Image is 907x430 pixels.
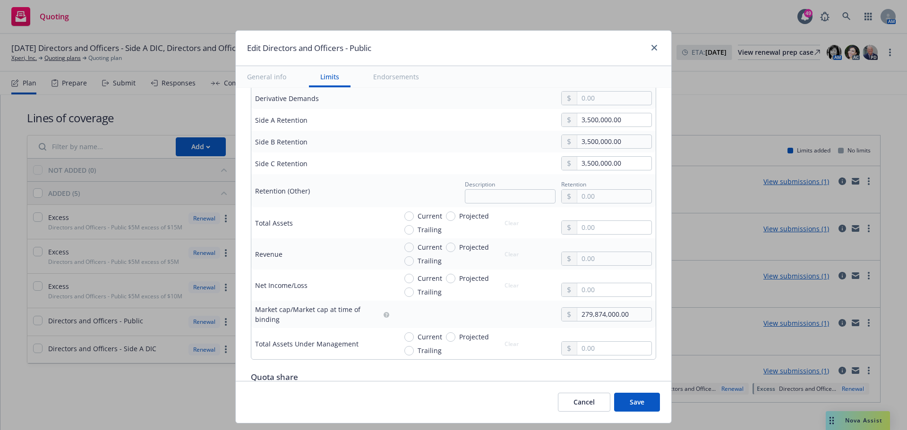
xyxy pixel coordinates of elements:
[236,66,298,87] button: General info
[418,346,442,355] span: Trailing
[577,190,651,203] input: 0.00
[255,339,359,349] div: Total Assets Under Management
[577,135,651,148] input: 0.00
[255,249,282,259] div: Revenue
[404,256,414,266] input: Trailing
[418,211,442,221] span: Current
[561,180,586,188] span: Retention
[418,256,442,266] span: Trailing
[465,180,495,188] span: Description
[255,93,319,103] div: Derivative Demands
[577,283,651,296] input: 0.00
[404,274,414,283] input: Current
[247,42,371,54] h1: Edit Directors and Officers - Public
[255,159,308,169] div: Side C Retention
[418,242,442,252] span: Current
[577,252,651,265] input: 0.00
[446,274,455,283] input: Projected
[459,332,489,342] span: Projected
[255,115,308,125] div: Side A Retention
[404,243,414,252] input: Current
[255,186,310,196] div: Retention (Other)
[577,221,651,234] input: 0.00
[577,342,651,355] input: 0.00
[446,243,455,252] input: Projected
[649,42,660,53] a: close
[577,113,651,126] input: 0.00
[418,225,442,235] span: Trailing
[577,157,651,170] input: 0.00
[404,332,414,342] input: Current
[255,137,308,147] div: Side B Retention
[459,211,489,221] span: Projected
[446,211,455,221] input: Projected
[255,280,308,290] div: Net Income/Loss
[309,66,351,87] button: Limits
[404,346,414,355] input: Trailing
[614,393,660,412] button: Save
[404,211,414,221] input: Current
[418,332,442,342] span: Current
[459,273,489,283] span: Projected
[251,371,656,383] div: Quota share
[558,393,610,412] button: Cancel
[404,225,414,235] input: Trailing
[577,92,651,105] input: 0.00
[404,287,414,297] input: Trailing
[418,273,442,283] span: Current
[362,66,430,87] button: Endorsements
[446,332,455,342] input: Projected
[459,242,489,252] span: Projected
[418,287,442,297] span: Trailing
[255,218,293,228] div: Total Assets
[577,308,651,321] input: 0.00
[255,304,382,324] div: Market cap/Market cap at time of binding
